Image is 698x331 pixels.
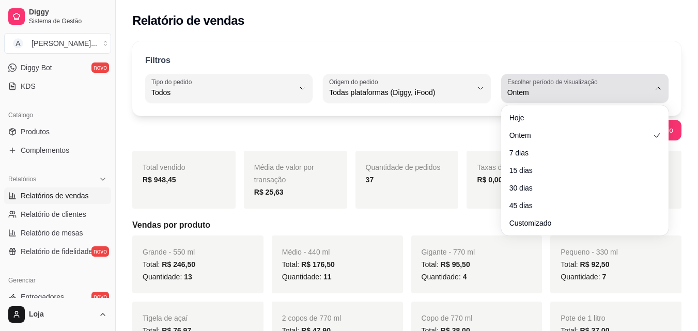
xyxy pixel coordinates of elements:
span: R$ 92,50 [580,260,610,269]
span: Total vendido [143,163,185,171]
span: Relatório de clientes [21,209,86,219]
span: 7 dias [509,148,650,158]
span: 13 [184,273,192,281]
span: Todas plataformas (Diggy, iFood) [329,87,472,98]
span: R$ 176,50 [301,260,335,269]
span: Médio - 440 ml [282,248,330,256]
div: Gerenciar [4,272,111,289]
span: 2 copos de 770 ml [282,314,341,322]
span: Média de valor por transação [254,163,314,184]
label: Origem do pedido [329,77,381,86]
span: Customizado [509,218,650,228]
h5: Vendas por produto [132,219,681,231]
strong: R$ 0,00 [477,176,502,184]
span: 15 dias [509,165,650,176]
span: Quantidade de pedidos [366,163,441,171]
span: Todos [151,87,294,98]
span: Ontem [507,87,650,98]
label: Escolher período de visualização [507,77,601,86]
label: Tipo do pedido [151,77,195,86]
span: Copo de 770 ml [422,314,473,322]
span: Ontem [509,130,650,140]
span: Produtos [21,127,50,137]
span: R$ 246,50 [162,260,195,269]
span: Quantidade: [422,273,467,281]
div: [PERSON_NAME] ... [32,38,97,49]
span: Diggy Bot [21,62,52,73]
span: Sistema de Gestão [29,17,107,25]
span: Gigante - 770 ml [422,248,475,256]
span: A [13,38,23,49]
span: Quantidade: [143,273,192,281]
span: Relatório de fidelidade [21,246,92,257]
span: Quantidade: [561,273,606,281]
span: R$ 95,50 [441,260,470,269]
span: Total: [282,260,335,269]
p: Filtros [145,54,170,67]
span: 45 dias [509,200,650,211]
span: Total: [143,260,195,269]
strong: 37 [366,176,374,184]
span: Relatório de mesas [21,228,83,238]
strong: R$ 25,63 [254,188,284,196]
h2: Relatório de vendas [132,12,244,29]
span: 7 [602,273,606,281]
span: Taxas de entrega [477,163,532,171]
span: Pote de 1 litro [561,314,605,322]
span: Entregadores [21,292,64,302]
span: 30 dias [509,183,650,193]
span: 11 [323,273,332,281]
span: Quantidade: [282,273,332,281]
span: Relatórios [8,175,36,183]
span: KDS [21,81,36,91]
span: Total: [561,260,609,269]
span: Grande - 550 ml [143,248,195,256]
span: Diggy [29,8,107,17]
span: Relatórios de vendas [21,191,89,201]
span: 4 [463,273,467,281]
div: Catálogo [4,107,111,123]
span: Complementos [21,145,69,155]
span: Loja [29,310,95,319]
span: Total: [422,260,470,269]
span: Pequeno - 330 ml [561,248,618,256]
strong: R$ 948,45 [143,176,176,184]
span: Hoje [509,113,650,123]
span: Tigela de açaí [143,314,188,322]
button: Select a team [4,33,111,54]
